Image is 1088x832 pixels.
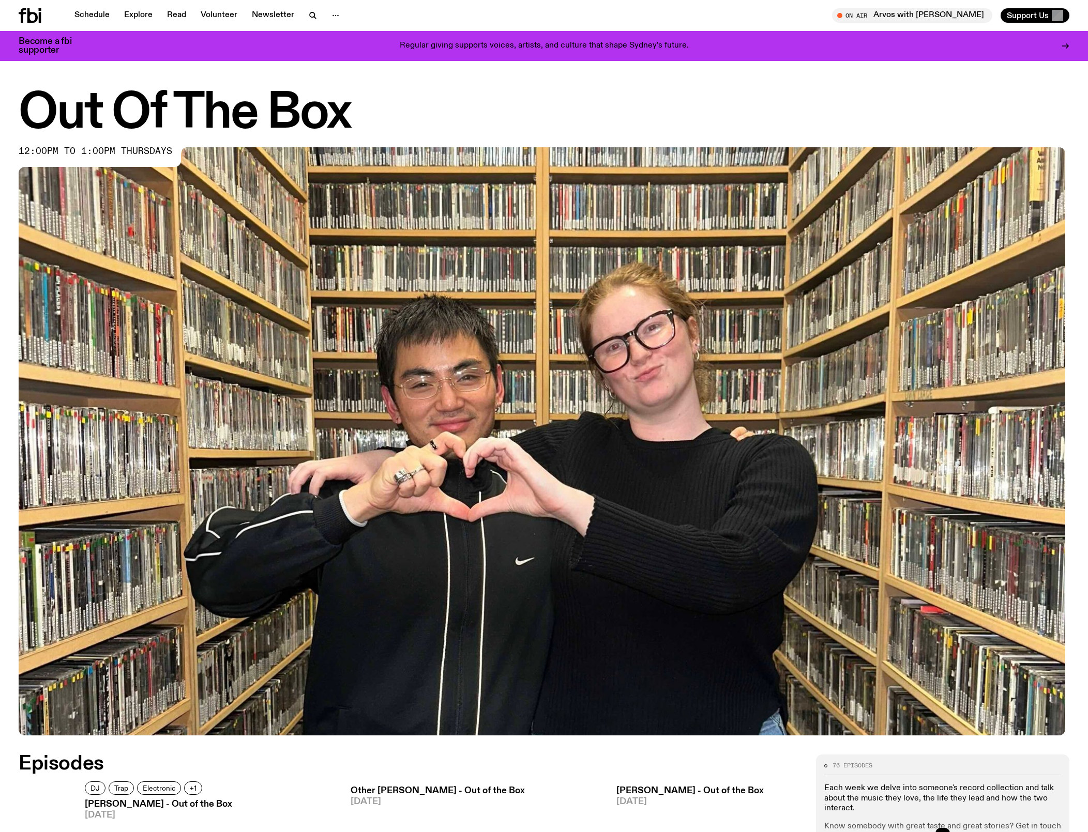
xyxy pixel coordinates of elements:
button: +1 [184,781,202,795]
span: [DATE] [616,797,764,806]
span: 76 episodes [833,763,872,768]
h1: Out Of The Box [19,90,1069,137]
h2: Episodes [19,754,715,773]
span: DJ [90,784,100,792]
a: Newsletter [246,8,300,23]
a: Electronic [137,781,181,795]
span: [DATE] [85,811,232,820]
button: On AirArvos with [PERSON_NAME] [832,8,992,23]
p: Each week we delve into someone's record collection and talk about the music they love, the life ... [824,783,1061,813]
span: Trap [114,784,128,792]
button: Support Us [1001,8,1069,23]
span: 12:00pm to 1:00pm thursdays [19,147,172,156]
a: Trap [109,781,134,795]
h3: Become a fbi supporter [19,37,85,55]
a: Read [161,8,192,23]
span: Support Us [1007,11,1049,20]
a: DJ [85,781,105,795]
h3: Other [PERSON_NAME] - Out of the Box [351,787,525,795]
p: Regular giving supports voices, artists, and culture that shape Sydney’s future. [400,41,689,51]
h3: [PERSON_NAME] - Out of the Box [85,800,232,809]
a: Explore [118,8,159,23]
span: Electronic [143,784,175,792]
a: Volunteer [194,8,244,23]
img: Matt and Kate stand in the music library and make a heart shape with one hand each. [19,147,1069,738]
a: Schedule [68,8,116,23]
span: [DATE] [351,797,525,806]
span: +1 [190,784,197,792]
h3: [PERSON_NAME] - Out of the Box [616,787,764,795]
